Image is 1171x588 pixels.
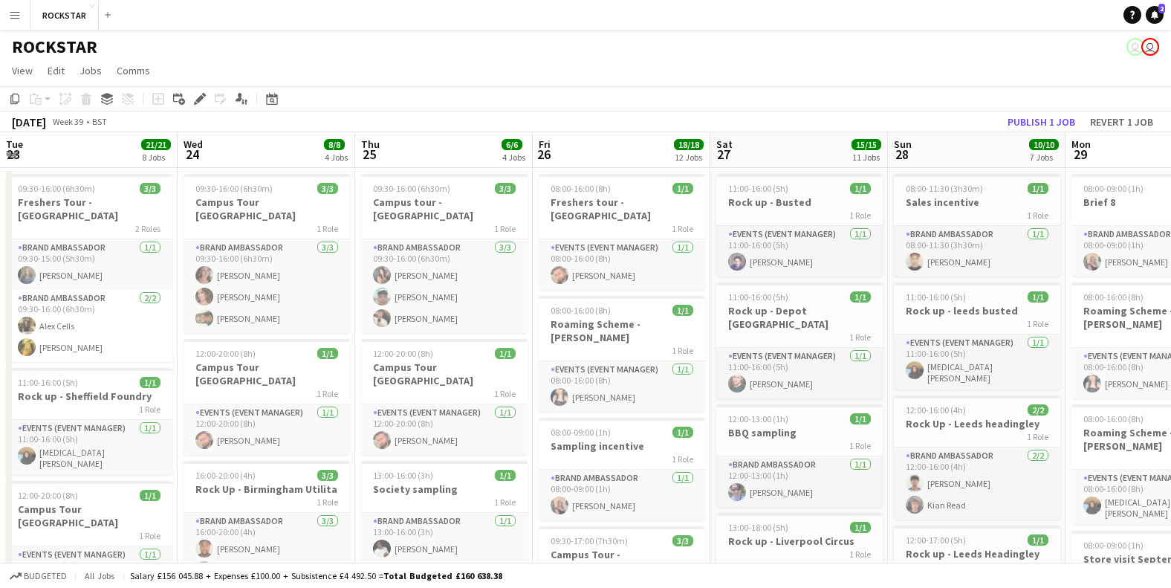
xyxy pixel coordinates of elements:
[6,503,172,529] h3: Campus Tour [GEOGRAPHIC_DATA]
[716,304,883,331] h3: Rock up - Depot [GEOGRAPHIC_DATA]
[195,183,273,194] span: 09:30-16:00 (6h30m)
[6,174,172,362] app-job-card: 09:30-16:00 (6h30m)3/3Freshers Tour - [GEOGRAPHIC_DATA]2 RolesBrand Ambassador1/109:30-15:00 (5h3...
[539,239,705,290] app-card-role: Events (Event Manager)1/108:00-16:00 (8h)[PERSON_NAME]
[675,152,703,163] div: 12 Jobs
[6,368,172,475] app-job-card: 11:00-16:00 (5h)1/1Rock up - Sheffield Foundry1 RoleEvents (Event Manager)1/111:00-16:00 (5h)[MED...
[1158,4,1165,13] span: 2
[1071,138,1091,151] span: Mon
[672,535,693,546] span: 3/3
[716,348,883,398] app-card-role: Events (Event Manager)1/111:00-16:00 (5h)[PERSON_NAME]
[6,290,172,362] app-card-role: Brand Ambassador2/209:30-16:00 (6h30m)Alex Cells[PERSON_NAME]
[184,174,350,333] app-job-card: 09:30-16:00 (6h30m)3/3Campus Tour [GEOGRAPHIC_DATA]1 RoleBrand Ambassador3/309:30-16:00 (6h30m)[P...
[30,1,99,30] button: ROCKSTAR
[672,305,693,316] span: 1/1
[852,152,880,163] div: 11 Jobs
[139,404,160,415] span: 1 Role
[894,304,1060,317] h3: Rock up - leeds busted
[317,223,338,234] span: 1 Role
[892,146,912,163] span: 28
[361,404,528,455] app-card-role: Events (Event Manager)1/112:00-20:00 (8h)[PERSON_NAME]
[672,183,693,194] span: 1/1
[1069,146,1091,163] span: 29
[317,348,338,359] span: 1/1
[850,413,871,424] span: 1/1
[317,497,338,508] span: 1 Role
[906,183,983,194] span: 08:00-11:30 (3h30m)
[325,152,348,163] div: 4 Jobs
[48,64,65,77] span: Edit
[502,152,525,163] div: 4 Jobs
[539,174,705,290] app-job-card: 08:00-16:00 (8h)1/1Freshers tour - [GEOGRAPHIC_DATA]1 RoleEvents (Event Manager)1/108:00-16:00 (8...
[135,223,160,234] span: 2 Roles
[184,361,350,387] h3: Campus Tour [GEOGRAPHIC_DATA]
[361,513,528,563] app-card-role: Brand Ambassador1/113:00-16:00 (3h)[PERSON_NAME]
[373,348,433,359] span: 12:00-20:00 (8h)
[74,61,108,80] a: Jobs
[361,361,528,387] h3: Campus Tour [GEOGRAPHIC_DATA]
[1141,38,1159,56] app-user-avatar: Ed Harvey
[672,453,693,465] span: 1 Role
[324,139,345,150] span: 8/8
[361,174,528,333] app-job-card: 09:30-16:00 (6h30m)3/3Campus tour - [GEOGRAPHIC_DATA]1 RoleBrand Ambassador3/309:30-16:00 (6h30m)...
[494,388,516,399] span: 1 Role
[1083,413,1144,424] span: 08:00-16:00 (8h)
[92,116,107,127] div: BST
[850,183,871,194] span: 1/1
[6,196,172,222] h3: Freshers Tour - [GEOGRAPHIC_DATA]
[849,210,871,221] span: 1 Role
[716,456,883,507] app-card-role: Brand Ambassador1/112:00-13:00 (1h)[PERSON_NAME]
[6,420,172,475] app-card-role: Events (Event Manager)1/111:00-16:00 (5h)[MEDICAL_DATA][PERSON_NAME]
[716,282,883,398] div: 11:00-16:00 (5h)1/1Rock up - Depot [GEOGRAPHIC_DATA]1 RoleEvents (Event Manager)1/111:00-16:00 (5...
[140,377,160,388] span: 1/1
[184,196,350,222] h3: Campus Tour [GEOGRAPHIC_DATA]
[716,404,883,507] div: 12:00-13:00 (1h)1/1BBQ sampling1 RoleBrand Ambassador1/112:00-13:00 (1h)[PERSON_NAME]
[373,470,433,481] span: 13:00-16:00 (3h)
[142,152,170,163] div: 8 Jobs
[1030,152,1058,163] div: 7 Jobs
[716,174,883,277] app-job-card: 11:00-16:00 (5h)1/1Rock up - Busted1 RoleEvents (Event Manager)1/111:00-16:00 (5h)[PERSON_NAME]
[4,146,23,163] span: 23
[894,226,1060,277] app-card-role: Brand Ambassador1/108:00-11:30 (3h30m)[PERSON_NAME]
[1029,139,1059,150] span: 10/10
[1083,540,1144,551] span: 08:00-09:00 (1h)
[1126,38,1144,56] app-user-avatar: Ed Harvey
[672,223,693,234] span: 1 Role
[536,146,551,163] span: 26
[539,317,705,344] h3: Roaming Scheme - [PERSON_NAME]
[6,239,172,290] app-card-role: Brand Ambassador1/109:30-15:00 (5h30m)[PERSON_NAME]
[728,522,788,533] span: 13:00-18:00 (5h)
[18,183,95,194] span: 09:30-16:00 (6h30m)
[672,427,693,438] span: 1/1
[1083,183,1144,194] span: 08:00-09:00 (1h)
[130,570,502,581] div: Salary £156 045.88 + Expenses £100.00 + Subsistence £4 492.50 =
[1027,561,1048,572] span: 1 Role
[42,61,71,80] a: Edit
[1083,291,1144,303] span: 08:00-16:00 (8h)
[551,427,611,438] span: 08:00-09:00 (1h)
[1028,404,1048,416] span: 2/2
[141,139,171,150] span: 21/21
[539,418,705,520] app-job-card: 08:00-09:00 (1h)1/1Sampling incentive1 RoleBrand Ambassador1/108:00-09:00 (1h)[PERSON_NAME]
[181,146,203,163] span: 24
[18,377,78,388] span: 11:00-16:00 (5h)
[714,146,733,163] span: 27
[849,549,871,560] span: 1 Role
[184,482,350,496] h3: Rock Up - Birmingham Utilita
[1027,318,1048,329] span: 1 Role
[82,570,117,581] span: All jobs
[850,291,871,303] span: 1/1
[1027,210,1048,221] span: 1 Role
[184,339,350,455] app-job-card: 12:00-20:00 (8h)1/1Campus Tour [GEOGRAPHIC_DATA]1 RoleEvents (Event Manager)1/112:00-20:00 (8h)[P...
[184,404,350,455] app-card-role: Events (Event Manager)1/112:00-20:00 (8h)[PERSON_NAME]
[849,332,871,343] span: 1 Role
[361,461,528,563] app-job-card: 13:00-16:00 (3h)1/1Society sampling1 RoleBrand Ambassador1/113:00-16:00 (3h)[PERSON_NAME]
[6,138,23,151] span: Tue
[12,36,97,58] h1: ROCKSTAR
[716,196,883,209] h3: Rock up - Busted
[6,390,172,403] h3: Rock up - Sheffield Foundry
[361,339,528,455] app-job-card: 12:00-20:00 (8h)1/1Campus Tour [GEOGRAPHIC_DATA]1 RoleEvents (Event Manager)1/112:00-20:00 (8h)[P...
[894,395,1060,520] app-job-card: 12:00-16:00 (4h)2/2Rock Up - Leeds headingley1 RoleBrand Ambassador2/212:00-16:00 (4h)[PERSON_NAM...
